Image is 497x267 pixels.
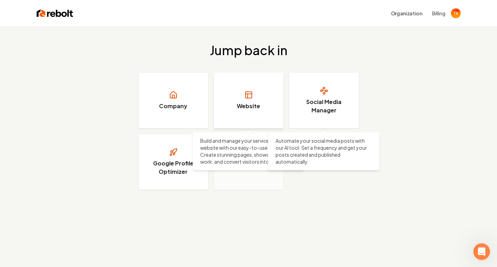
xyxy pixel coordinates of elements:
[276,137,372,165] p: Automate your social media posts with our AI tool. Set a frequency and get your posts created and...
[451,8,461,18] img: Tom Bates
[200,137,297,165] p: Build and manage your service business website with our easy-to-use editor. Create stunning pages...
[289,73,359,128] a: Social Media Manager
[147,159,199,176] h3: Google Profile Optimizer
[214,73,284,128] a: Website
[159,102,187,110] h3: Company
[37,8,73,18] img: Rebolt Logo
[387,7,427,20] button: Organization
[138,73,208,128] a: Company
[298,98,350,114] h3: Social Media Manager
[210,43,287,57] h2: Jump back in
[138,134,208,190] a: Google Profile Optimizer
[237,102,260,110] h3: Website
[432,10,445,17] button: Billing
[473,243,490,260] iframe: Intercom live chat
[451,8,461,18] button: Open user button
